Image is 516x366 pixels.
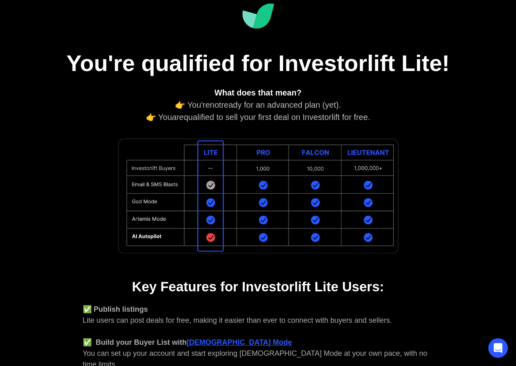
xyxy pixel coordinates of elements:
[488,338,508,358] div: Open Intercom Messenger
[83,338,187,346] strong: ✅ Build your Buyer List with
[83,87,434,123] div: 👉 You're ready for an advanced plan (yet). 👉 You qualified to sell your first deal on Investorlif...
[242,3,275,29] img: Investorlift Dashboard
[132,279,384,294] strong: Key Features for Investorlift Lite Users:
[54,49,462,77] h1: You're qualified for Investorlift Lite!
[187,338,292,346] a: [DEMOGRAPHIC_DATA] Mode
[172,113,184,122] em: are
[210,100,221,109] em: not
[215,88,301,97] strong: What does that mean?
[83,305,148,313] strong: ✅ Publish listings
